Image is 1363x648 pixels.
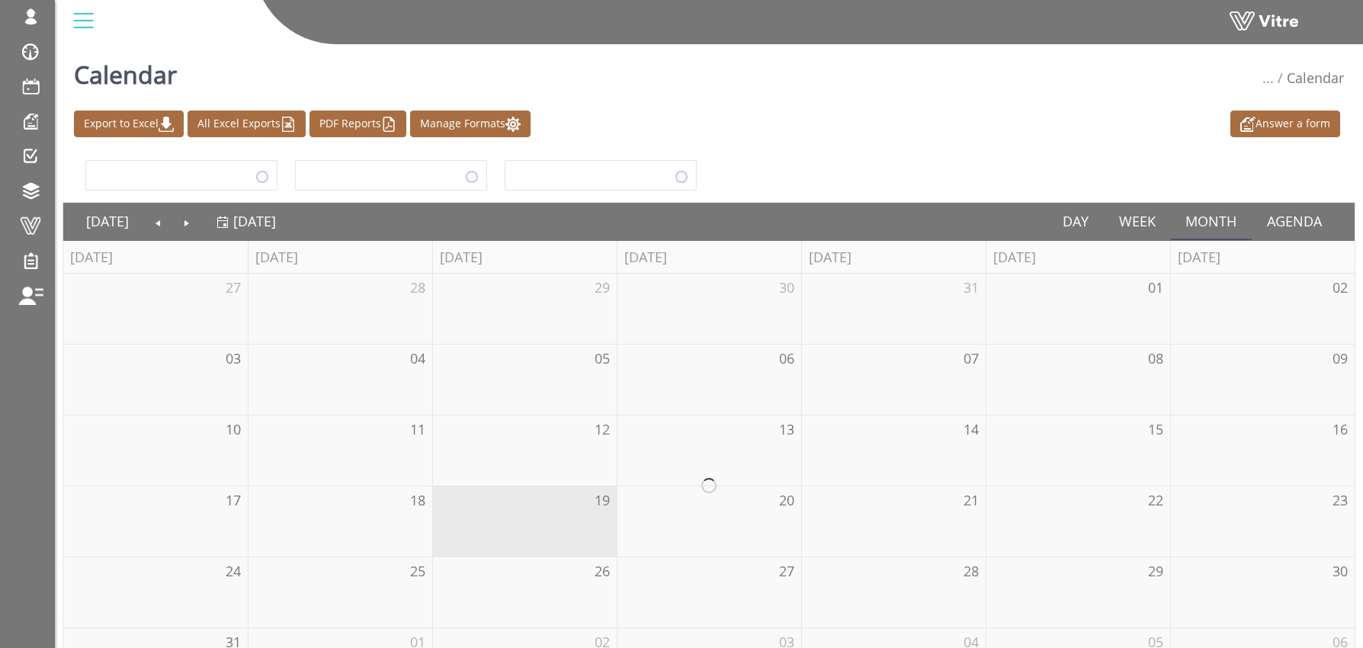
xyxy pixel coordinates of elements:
[71,204,144,239] a: [DATE]
[1252,204,1337,239] a: Agenda
[172,204,201,239] a: Next
[281,117,296,132] img: cal_excel.png
[309,111,406,137] a: PDF Reports
[1240,117,1256,132] img: appointment_white2.png
[801,241,986,274] th: [DATE]
[458,162,486,189] span: select
[505,117,521,132] img: cal_settings.png
[1274,69,1344,88] li: Calendar
[144,204,173,239] a: Previous
[63,241,248,274] th: [DATE]
[74,111,184,137] a: Export to Excel
[381,117,396,132] img: cal_pdf.png
[617,241,801,274] th: [DATE]
[249,162,276,189] span: select
[188,111,306,137] a: All Excel Exports
[1262,69,1274,87] span: ...
[986,241,1170,274] th: [DATE]
[216,204,276,239] a: [DATE]
[1230,111,1340,137] a: Answer a form
[248,241,432,274] th: [DATE]
[1170,241,1355,274] th: [DATE]
[233,212,276,230] span: [DATE]
[74,38,177,103] h1: Calendar
[1104,204,1171,239] a: Week
[1047,204,1104,239] a: Day
[668,162,695,189] span: select
[432,241,617,274] th: [DATE]
[1171,204,1252,239] a: Month
[410,111,531,137] a: Manage Formats
[159,117,174,132] img: cal_download.png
